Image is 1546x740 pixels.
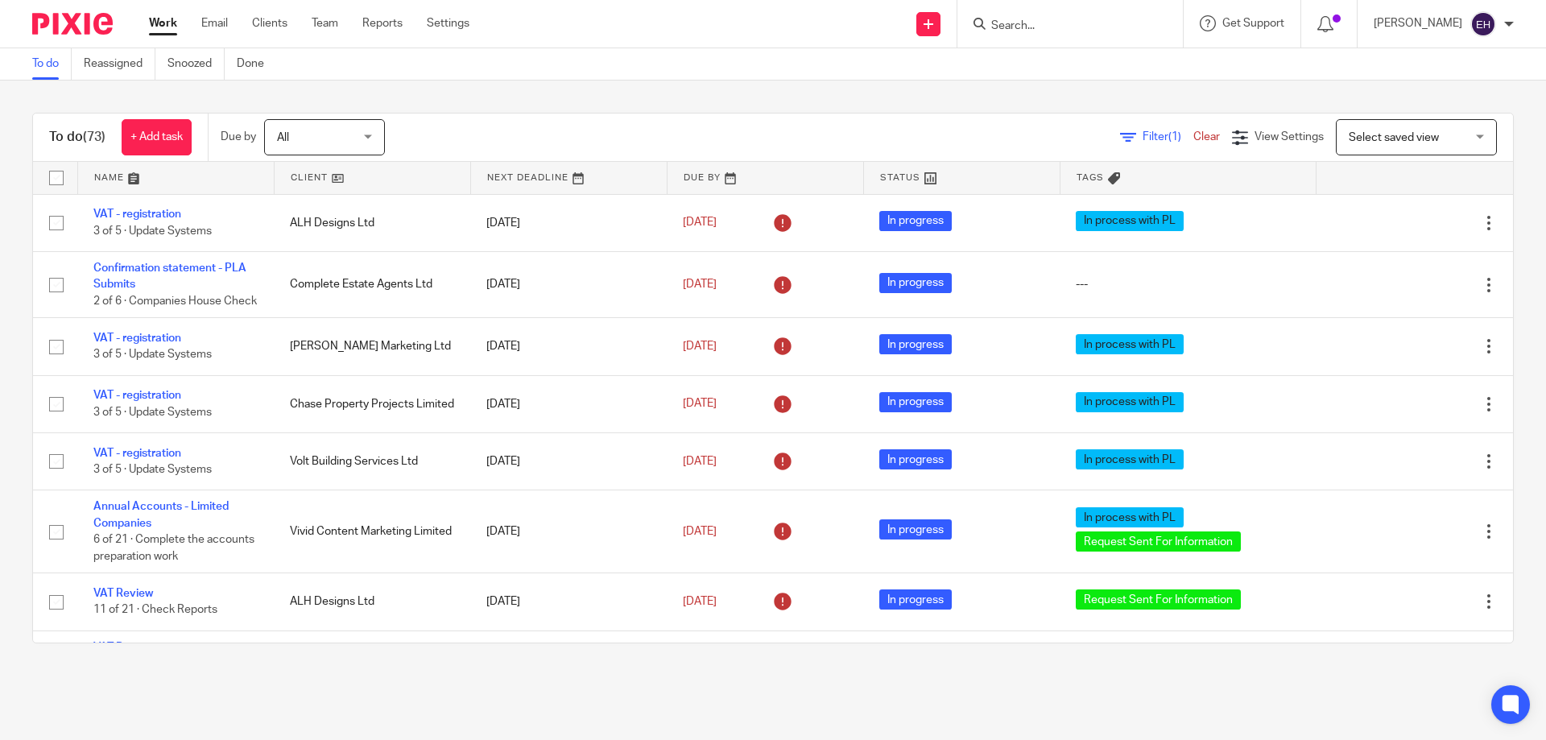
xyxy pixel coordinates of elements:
[683,399,717,410] span: [DATE]
[274,375,470,432] td: Chase Property Projects Limited
[990,19,1135,34] input: Search
[470,375,667,432] td: [DATE]
[149,15,177,31] a: Work
[93,209,181,220] a: VAT - registration
[312,15,338,31] a: Team
[1076,334,1184,354] span: In process with PL
[683,217,717,229] span: [DATE]
[427,15,469,31] a: Settings
[237,48,276,80] a: Done
[683,456,717,467] span: [DATE]
[93,534,254,562] span: 6 of 21 · Complete the accounts preparation work
[1076,449,1184,469] span: In process with PL
[1168,131,1181,143] span: (1)
[122,119,192,155] a: + Add task
[93,605,217,616] span: 11 of 21 · Check Reports
[201,15,228,31] a: Email
[274,251,470,317] td: Complete Estate Agents Ltd
[93,390,181,401] a: VAT - registration
[879,449,952,469] span: In progress
[683,279,717,290] span: [DATE]
[93,588,153,599] a: VAT Review
[274,194,470,251] td: ALH Designs Ltd
[32,48,72,80] a: To do
[274,432,470,490] td: Volt Building Services Ltd
[93,296,257,307] span: 2 of 6 · Companies House Check
[93,464,212,475] span: 3 of 5 · Update Systems
[93,642,153,653] a: VAT Review
[93,333,181,344] a: VAT - registration
[879,589,952,610] span: In progress
[1374,15,1462,31] p: [PERSON_NAME]
[93,225,212,237] span: 3 of 5 · Update Systems
[1076,507,1184,527] span: In process with PL
[93,263,246,290] a: Confirmation statement - PLA Submits
[274,630,470,713] td: Ardour Consulting Limited
[470,630,667,713] td: [DATE]
[32,13,113,35] img: Pixie
[252,15,287,31] a: Clients
[84,48,155,80] a: Reassigned
[1076,392,1184,412] span: In process with PL
[1193,131,1220,143] a: Clear
[1143,131,1193,143] span: Filter
[93,448,181,459] a: VAT - registration
[1076,276,1300,292] div: ---
[274,490,470,573] td: Vivid Content Marketing Limited
[167,48,225,80] a: Snoozed
[879,334,952,354] span: In progress
[470,573,667,630] td: [DATE]
[470,432,667,490] td: [DATE]
[93,349,212,360] span: 3 of 5 · Update Systems
[83,130,105,143] span: (73)
[470,490,667,573] td: [DATE]
[470,251,667,317] td: [DATE]
[1076,211,1184,231] span: In process with PL
[1076,531,1241,552] span: Request Sent For Information
[1076,589,1241,610] span: Request Sent For Information
[93,501,229,528] a: Annual Accounts - Limited Companies
[879,392,952,412] span: In progress
[1255,131,1324,143] span: View Settings
[470,194,667,251] td: [DATE]
[1222,18,1284,29] span: Get Support
[1077,173,1104,182] span: Tags
[274,318,470,375] td: [PERSON_NAME] Marketing Ltd
[470,318,667,375] td: [DATE]
[879,273,952,293] span: In progress
[362,15,403,31] a: Reports
[683,341,717,352] span: [DATE]
[277,132,289,143] span: All
[683,526,717,537] span: [DATE]
[274,573,470,630] td: ALH Designs Ltd
[49,129,105,146] h1: To do
[879,519,952,539] span: In progress
[93,407,212,418] span: 3 of 5 · Update Systems
[879,211,952,231] span: In progress
[683,596,717,607] span: [DATE]
[1470,11,1496,37] img: svg%3E
[1349,132,1439,143] span: Select saved view
[221,129,256,145] p: Due by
